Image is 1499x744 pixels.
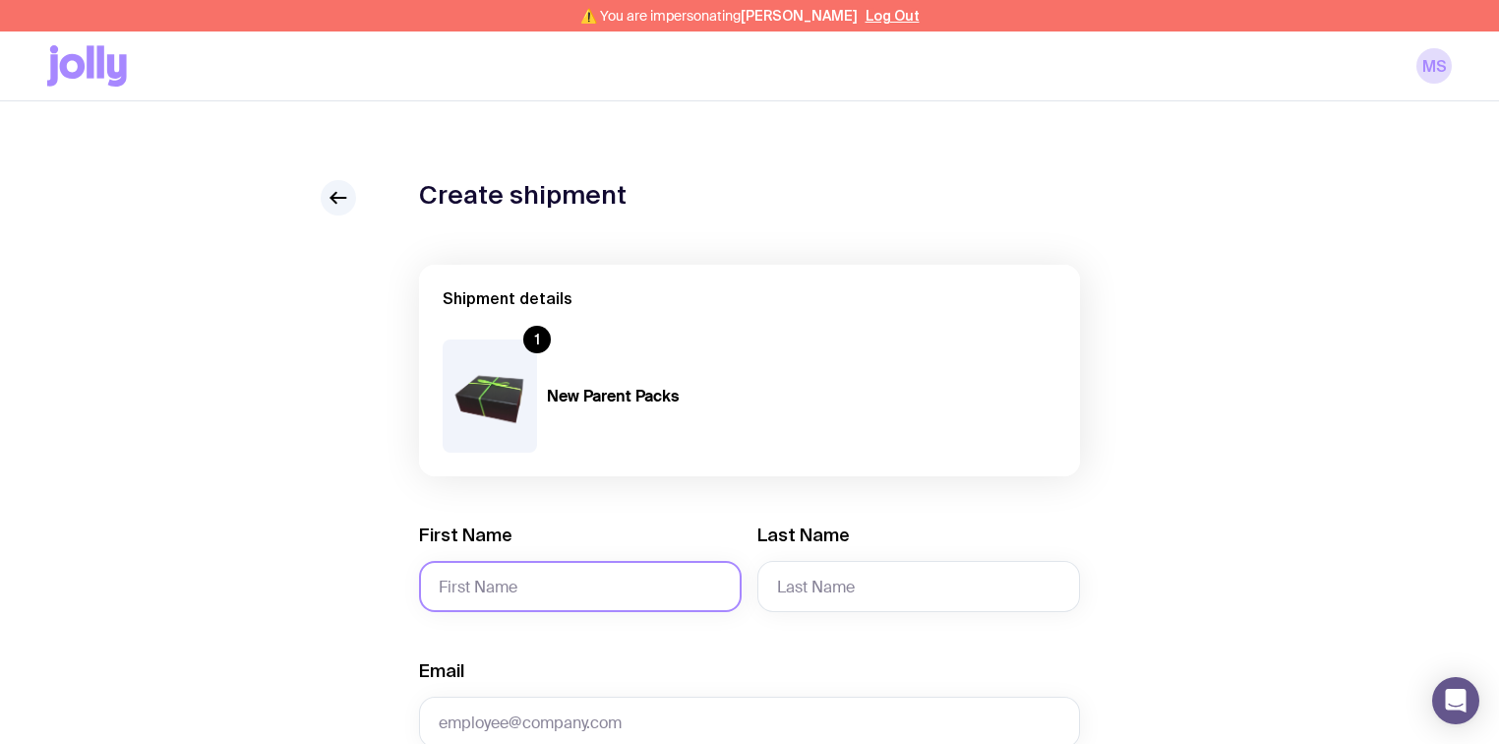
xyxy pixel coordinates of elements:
div: 1 [523,326,551,353]
input: Last Name [757,561,1080,612]
label: First Name [419,524,512,547]
h1: Create shipment [419,180,627,210]
label: Email [419,659,464,683]
label: Last Name [757,524,850,547]
span: ⚠️ You are impersonating [580,8,858,24]
div: Open Intercom Messenger [1432,677,1479,724]
button: Log Out [866,8,920,24]
h4: New Parent Packs [547,387,738,406]
span: [PERSON_NAME] [741,8,858,24]
input: First Name [419,561,742,612]
a: MS [1416,48,1452,84]
h2: Shipment details [443,288,1056,308]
